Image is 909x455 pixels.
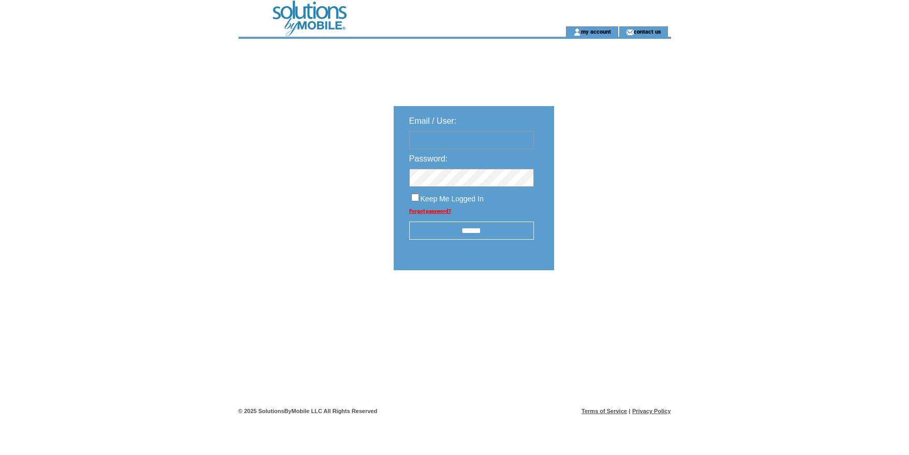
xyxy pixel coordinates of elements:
[573,28,581,36] img: account_icon.gif;jsessionid=30AD9BC044ED8E5797114E1B4F047B34
[409,154,448,163] span: Password:
[409,208,451,214] a: Forgot password?
[632,408,671,414] a: Privacy Policy
[626,28,634,36] img: contact_us_icon.gif;jsessionid=30AD9BC044ED8E5797114E1B4F047B34
[584,296,636,309] img: transparent.png;jsessionid=30AD9BC044ED8E5797114E1B4F047B34
[421,195,484,203] span: Keep Me Logged In
[409,116,457,125] span: Email / User:
[634,28,661,35] a: contact us
[239,408,378,414] span: © 2025 SolutionsByMobile LLC All Rights Reserved
[582,408,627,414] a: Terms of Service
[629,408,630,414] span: |
[581,28,611,35] a: my account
